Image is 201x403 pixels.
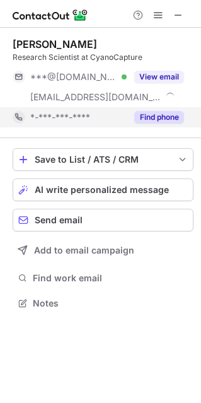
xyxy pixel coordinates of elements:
span: Notes [33,298,188,309]
button: save-profile-one-click [13,148,193,171]
button: Notes [13,295,193,312]
button: Add to email campaign [13,239,193,262]
div: Save to List / ATS / CRM [35,155,171,165]
button: Find work email [13,269,193,287]
span: Send email [35,215,83,225]
button: Reveal Button [134,71,184,83]
span: Add to email campaign [34,245,134,255]
span: ***@[DOMAIN_NAME] [30,71,117,83]
img: ContactOut v5.3.10 [13,8,88,23]
button: AI write personalized message [13,178,193,201]
div: Research Scientist at CyanoCapture [13,52,193,63]
span: Find work email [33,272,188,284]
button: Send email [13,209,193,231]
span: AI write personalized message [35,185,169,195]
button: Reveal Button [134,111,184,124]
span: [EMAIL_ADDRESS][DOMAIN_NAME] [30,91,161,103]
div: [PERSON_NAME] [13,38,97,50]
